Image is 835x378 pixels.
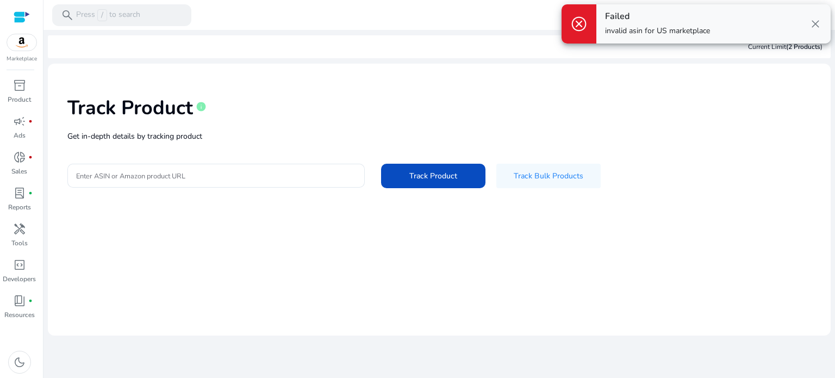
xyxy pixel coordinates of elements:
[13,79,26,92] span: inventory_2
[3,274,36,284] p: Developers
[28,191,33,195] span: fiber_manual_record
[514,170,583,182] span: Track Bulk Products
[28,119,33,123] span: fiber_manual_record
[11,238,28,248] p: Tools
[8,202,31,212] p: Reports
[7,34,36,51] img: amazon.svg
[8,95,31,104] p: Product
[97,9,107,21] span: /
[28,299,33,303] span: fiber_manual_record
[13,356,26,369] span: dark_mode
[409,170,457,182] span: Track Product
[196,101,207,112] span: info
[4,310,35,320] p: Resources
[13,294,26,307] span: book_4
[13,187,26,200] span: lab_profile
[605,11,710,22] h4: Failed
[67,96,193,120] h1: Track Product
[7,55,37,63] p: Marketplace
[61,9,74,22] span: search
[28,155,33,159] span: fiber_manual_record
[809,17,822,30] span: close
[13,258,26,271] span: code_blocks
[13,115,26,128] span: campaign
[13,151,26,164] span: donut_small
[381,164,485,188] button: Track Product
[67,131,811,142] p: Get in-depth details by tracking product
[496,164,601,188] button: Track Bulk Products
[11,166,27,176] p: Sales
[13,222,26,236] span: handyman
[570,15,588,33] span: cancel
[605,26,710,36] p: invalid asin for US marketplace
[14,131,26,140] p: Ads
[76,9,140,21] p: Press to search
